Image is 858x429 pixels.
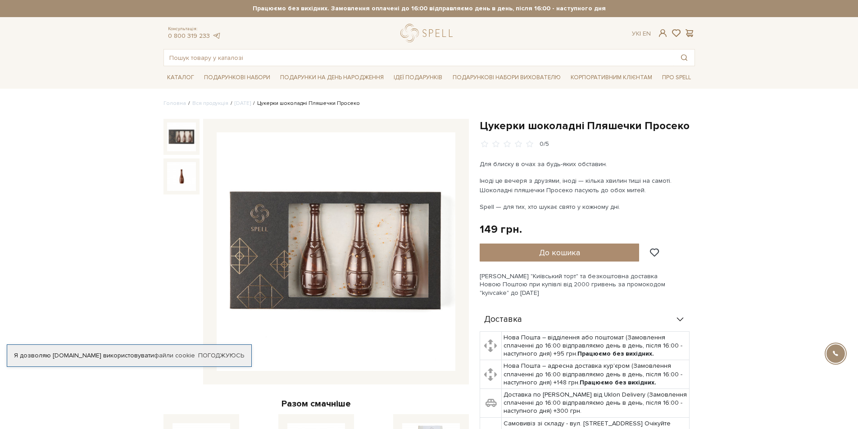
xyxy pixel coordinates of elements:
b: Працюємо без вихідних. [580,379,656,386]
span: До кошика [539,248,580,257]
h1: Цукерки шоколадні Пляшечки Просеко [480,119,695,133]
img: Цукерки шоколадні Пляшечки Просеко [217,132,455,371]
td: Нова Пошта – адресна доставка кур'єром (Замовлення сплаченні до 16:00 відправляємо день в день, п... [502,360,690,389]
td: Нова Пошта – відділення або поштомат (Замовлення сплаченні до 16:00 відправляємо день в день, піс... [502,331,690,360]
img: Цукерки шоколадні Пляшечки Просеко [167,122,196,151]
a: En [643,30,651,37]
a: Корпоративним клієнтам [567,70,656,85]
a: Каталог [163,71,198,85]
button: Пошук товару у каталозі [674,50,695,66]
a: Ідеї подарунків [390,71,446,85]
a: 0 800 319 233 [168,32,210,40]
a: Про Spell [658,71,695,85]
a: файли cookie [154,352,195,359]
td: Доставка по [PERSON_NAME] від Uklon Delivery (Замовлення сплаченні до 16:00 відправляємо день в д... [502,389,690,418]
p: Spell — для тих, хто шукає свято у кожному дні. [480,202,691,212]
a: telegram [212,32,221,40]
span: | [640,30,641,37]
div: Разом смачніше [163,398,469,410]
p: Іноді це вечеря з друзями, іноді — кілька хвилин тиші на самоті. Шоколадні пляшечки Просеко пасую... [480,176,691,195]
a: Подарункові набори вихователю [449,70,564,85]
a: [DATE] [235,100,251,107]
input: Пошук товару у каталозі [164,50,674,66]
a: Погоджуюсь [198,352,244,360]
div: Ук [632,30,651,38]
p: Для блиску в очах за будь-яких обставин. [480,159,691,169]
a: Головна [163,100,186,107]
div: Я дозволяю [DOMAIN_NAME] використовувати [7,352,251,360]
a: Вся продукція [192,100,228,107]
div: 0/5 [540,140,549,149]
a: Подарункові набори [200,71,274,85]
b: Працюємо без вихідних. [577,350,654,357]
span: Консультація: [168,26,221,32]
strong: Працюємо без вихідних. Замовлення оплачені до 16:00 відправляємо день в день, після 16:00 - насту... [163,5,695,13]
button: До кошика [480,244,640,262]
a: Подарунки на День народження [277,71,387,85]
div: [PERSON_NAME] "Київський торт" та безкоштовна доставка Новою Поштою при купівлі від 2000 гривень ... [480,272,695,297]
span: Доставка [484,316,522,324]
li: Цукерки шоколадні Пляшечки Просеко [251,99,360,108]
a: logo [400,24,457,42]
div: 149 грн. [480,222,522,236]
img: Цукерки шоколадні Пляшечки Просеко [167,162,196,191]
